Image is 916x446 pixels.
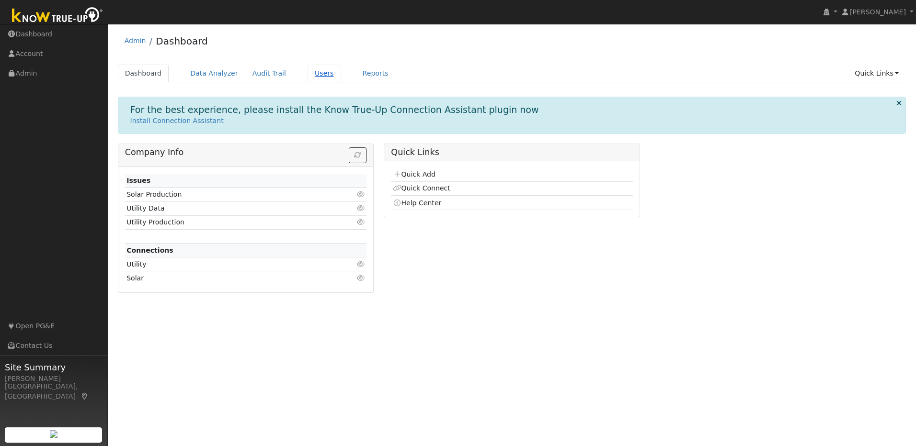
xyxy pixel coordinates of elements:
a: Admin [125,37,146,45]
i: Click to view [356,219,365,225]
a: Dashboard [156,35,208,47]
a: Dashboard [118,65,169,82]
i: Click to view [356,191,365,198]
td: Solar Production [125,188,328,201]
a: Quick Add [393,170,435,178]
a: Audit Trail [245,65,293,82]
a: Reports [355,65,396,82]
strong: Connections [126,246,173,254]
a: Quick Connect [393,184,450,192]
img: Know True-Up [7,5,108,27]
a: Data Analyzer [183,65,245,82]
h1: For the best experience, please install the Know True-Up Connection Assistant plugin now [130,104,539,115]
a: Install Connection Assistant [130,117,224,124]
h5: Company Info [125,147,366,157]
span: Site Summary [5,361,103,374]
strong: Issues [126,177,150,184]
td: Solar [125,271,328,285]
h5: Quick Links [391,147,632,157]
span: [PERSON_NAME] [850,8,906,16]
a: Users [308,65,341,82]
i: Click to view [356,261,365,268]
td: Utility Production [125,215,328,229]
i: Click to view [356,205,365,212]
div: [GEOGRAPHIC_DATA], [GEOGRAPHIC_DATA] [5,381,103,401]
td: Utility Data [125,201,328,215]
a: Help Center [393,199,442,207]
a: Quick Links [847,65,906,82]
img: retrieve [50,430,57,438]
td: Utility [125,257,328,271]
div: [PERSON_NAME] [5,374,103,384]
i: Click to view [356,275,365,281]
a: Map [80,392,89,400]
